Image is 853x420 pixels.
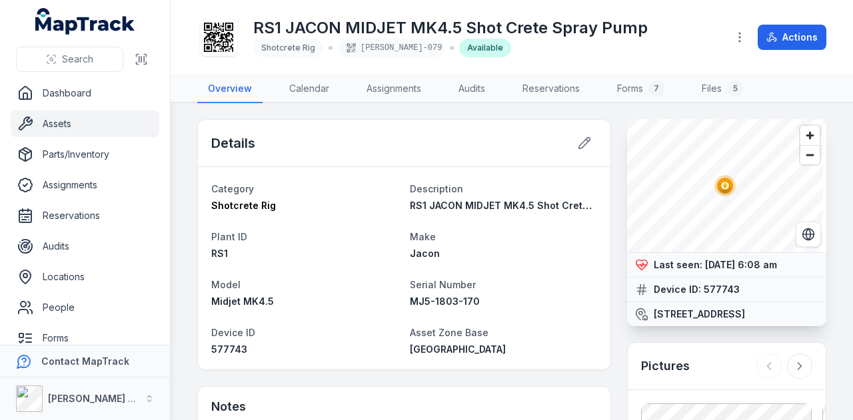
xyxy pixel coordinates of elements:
a: Audits [448,75,496,103]
a: Forms [11,325,159,351]
a: Calendar [279,75,340,103]
button: Switch to Satellite View [796,222,821,247]
strong: [STREET_ADDRESS] [654,308,745,321]
a: Parts/Inventory [11,141,159,168]
span: [GEOGRAPHIC_DATA] [410,343,506,355]
h2: Details [211,134,255,152]
canvas: Map [627,119,823,252]
div: 7 [648,81,664,97]
span: Midjet MK4.5 [211,296,274,307]
span: [DATE] 6:08 am [705,259,777,270]
button: Actions [758,25,826,50]
a: Overview [197,75,263,103]
strong: Contact MapTrack [41,355,129,367]
strong: Device ID: [654,283,701,296]
strong: [PERSON_NAME] Group [48,393,157,404]
a: Assignments [11,172,159,198]
a: Locations [11,264,159,290]
span: Device ID [211,327,255,338]
a: Reservations [512,75,590,103]
h1: RS1 JACON MIDJET MK4.5 Shot Crete Spray Pump [253,17,648,39]
span: Model [211,279,241,290]
span: Serial Number [410,279,476,290]
h3: Notes [211,397,246,416]
a: People [11,294,159,321]
span: Asset Zone Base [410,327,488,338]
a: Assets [11,110,159,137]
a: MapTrack [35,8,135,35]
span: Search [62,53,93,66]
div: Available [459,39,511,57]
span: Shotcrete Rig [211,200,276,211]
span: Description [410,183,463,194]
a: Dashboard [11,80,159,106]
h3: Pictures [641,357,690,375]
a: Files5 [691,75,754,103]
a: Audits [11,233,159,260]
button: Zoom out [800,145,820,164]
span: 577743 [211,343,247,355]
a: Forms7 [606,75,675,103]
div: [PERSON_NAME]-079 [338,39,444,57]
strong: 577743 [704,283,740,296]
a: Assignments [356,75,432,103]
span: RS1 JACON MIDJET MK4.5 Shot Crete Spray Pump [410,200,648,211]
strong: Last seen: [654,258,702,272]
span: Plant ID [211,231,247,242]
span: RS1 [211,248,228,259]
span: Category [211,183,254,194]
time: 22/09/2025, 6:08:32 am [705,259,777,270]
span: MJ5-1803-170 [410,296,480,307]
button: Zoom in [800,126,820,145]
span: Jacon [410,248,440,259]
span: Shotcrete Rig [261,43,315,53]
div: 5 [727,81,743,97]
span: Make [410,231,436,242]
button: Search [16,47,123,72]
a: Reservations [11,202,159,229]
